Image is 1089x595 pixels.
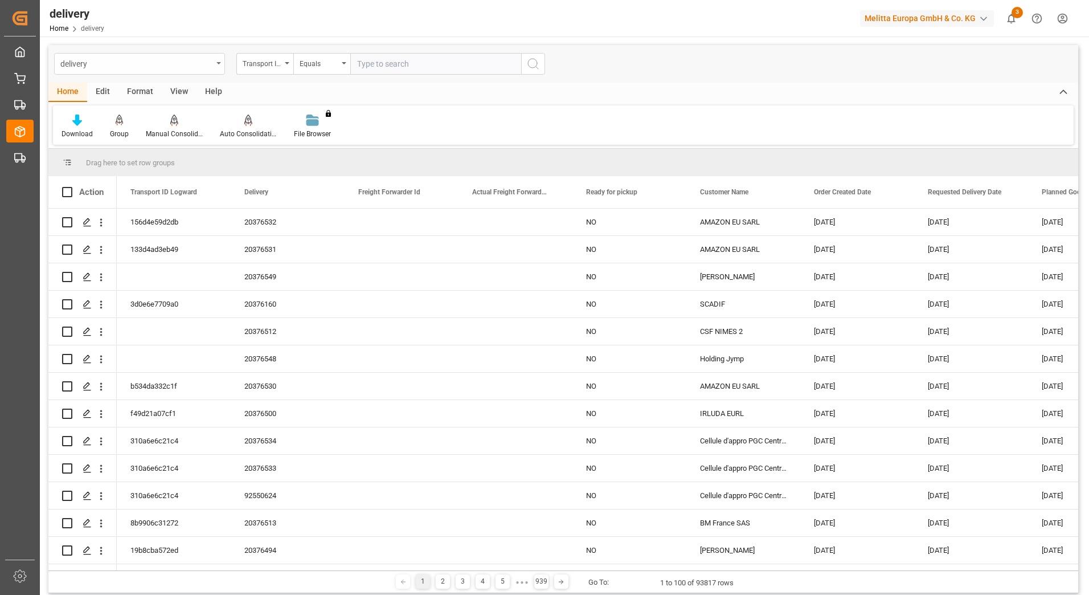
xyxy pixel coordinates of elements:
[572,236,686,263] div: NO
[48,263,117,291] div: Press SPACE to select this row.
[572,564,686,591] div: NO
[496,574,510,589] div: 5
[231,427,345,454] div: 20376534
[914,263,1028,290] div: [DATE]
[686,318,800,345] div: CSF NIMES 2
[231,263,345,290] div: 20376549
[998,6,1024,31] button: show 3 new notifications
[87,83,118,102] div: Edit
[914,510,1028,536] div: [DATE]
[572,427,686,454] div: NO
[800,400,914,427] div: [DATE]
[117,510,231,536] div: 8b9906c31272
[146,129,203,139] div: Manual Consolidation
[231,291,345,317] div: 20376160
[588,577,609,588] div: Go To:
[800,427,914,454] div: [DATE]
[800,291,914,317] div: [DATE]
[62,129,93,139] div: Download
[48,537,117,564] div: Press SPACE to select this row.
[800,209,914,235] div: [DATE]
[686,510,800,536] div: BM France SAS
[572,510,686,536] div: NO
[686,291,800,317] div: SCADIF
[244,188,268,196] span: Delivery
[686,455,800,482] div: Cellule d'appro PGC Centre 1
[686,236,800,263] div: AMAZON EU SARL
[660,577,734,589] div: 1 to 100 of 93817 rows
[236,53,293,75] button: open menu
[914,209,1028,235] div: [DATE]
[572,318,686,345] div: NO
[117,537,231,564] div: 19b8cba572ed
[48,373,117,400] div: Press SPACE to select this row.
[130,188,197,196] span: Transport ID Logward
[48,564,117,592] div: Press SPACE to select this row.
[914,400,1028,427] div: [DATE]
[117,564,231,591] div: c54ac3566bea
[117,373,231,400] div: b534da332c1f
[231,455,345,482] div: 20376533
[231,537,345,564] div: 20376494
[928,188,1001,196] span: Requested Delivery Date
[231,400,345,427] div: 20376500
[117,455,231,482] div: 310a6e6c21c4
[48,482,117,510] div: Press SPACE to select this row.
[800,537,914,564] div: [DATE]
[231,510,345,536] div: 20376513
[860,7,998,29] button: Melitta Europa GmbH & Co. KG
[472,188,548,196] span: Actual Freight Forwarder Id
[686,373,800,400] div: AMAZON EU SARL
[60,56,212,70] div: delivery
[800,564,914,591] div: [DATE]
[686,537,800,564] div: [PERSON_NAME]
[117,482,231,509] div: 310a6e6c21c4
[231,318,345,345] div: 20376512
[572,373,686,400] div: NO
[79,187,104,197] div: Action
[118,83,162,102] div: Format
[196,83,231,102] div: Help
[572,345,686,372] div: NO
[686,263,800,290] div: [PERSON_NAME]
[293,53,350,75] button: open menu
[572,537,686,564] div: NO
[1012,7,1023,18] span: 3
[476,574,490,589] div: 4
[231,482,345,509] div: 92550624
[48,345,117,373] div: Press SPACE to select this row.
[515,578,528,586] div: ● ● ●
[231,209,345,235] div: 20376532
[350,53,521,75] input: Type to search
[50,25,68,32] a: Home
[231,373,345,400] div: 20376530
[48,427,117,455] div: Press SPACE to select this row.
[48,455,117,482] div: Press SPACE to select this row.
[572,400,686,427] div: NO
[914,236,1028,263] div: [DATE]
[162,83,196,102] div: View
[117,400,231,427] div: f49d21a07cf1
[572,455,686,482] div: NO
[117,427,231,454] div: 310a6e6c21c4
[534,574,548,589] div: 939
[800,455,914,482] div: [DATE]
[358,188,420,196] span: Freight Forwarder Id
[48,236,117,263] div: Press SPACE to select this row.
[914,482,1028,509] div: [DATE]
[436,574,450,589] div: 2
[231,564,345,591] div: 20376496
[686,482,800,509] div: Cellule d'appro PGC Centre 1
[814,188,871,196] span: Order Created Date
[686,345,800,372] div: Holding Jymp
[572,482,686,509] div: NO
[48,510,117,537] div: Press SPACE to select this row.
[914,427,1028,454] div: [DATE]
[220,129,277,139] div: Auto Consolidation
[586,188,637,196] span: Ready for pickup
[231,345,345,372] div: 20376548
[800,482,914,509] div: [DATE]
[800,318,914,345] div: [DATE]
[231,236,345,263] div: 20376531
[800,510,914,536] div: [DATE]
